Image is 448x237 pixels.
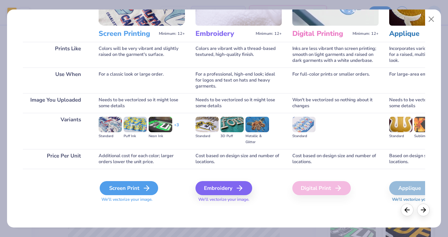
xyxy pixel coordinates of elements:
div: Needs to be vectorized so it might lose some details [195,93,282,113]
div: Colors are vibrant with a thread-based textured, high-quality finish. [195,42,282,68]
span: We'll vectorize your image. [99,197,185,203]
div: Embroidery [195,181,252,195]
div: Colors will be very vibrant and slightly raised on the garment's surface. [99,42,185,68]
div: Standard [99,133,122,139]
div: Applique [389,181,441,195]
div: Image You Uploaded [23,93,88,113]
div: Digital Print [292,181,351,195]
div: Puff Ink [124,133,147,139]
h3: Screen Printing [99,29,156,38]
div: + 3 [174,122,179,134]
img: Metallic & Glitter [245,117,269,132]
div: Cost based on design size and number of locations. [292,149,379,169]
div: 3D Puff [220,133,244,139]
div: Neon Ink [149,133,172,139]
div: Standard [195,133,219,139]
img: Standard [292,117,316,132]
div: Metallic & Glitter [245,133,269,145]
div: For a classic look or large order. [99,68,185,93]
div: Use When [23,68,88,93]
img: Puff Ink [124,117,147,132]
span: Minimum: 12+ [256,31,282,36]
div: For a professional, high-end look; ideal for logos and text on hats and heavy garments. [195,68,282,93]
div: Sublimated [414,133,437,139]
span: Minimum: 12+ [159,31,185,36]
h3: Digital Printing [292,29,350,38]
div: Price Per Unit [23,149,88,169]
div: Standard [389,133,412,139]
div: Standard [292,133,316,139]
span: We'll vectorize your image. [195,197,282,203]
div: Variants [23,113,88,149]
div: Screen Print [100,181,158,195]
div: Additional cost for each color; larger orders lower the unit price. [99,149,185,169]
img: Sublimated [414,117,437,132]
div: Inks are less vibrant than screen printing; smooth on light garments and raised on dark garments ... [292,42,379,68]
div: Won't be vectorized so nothing about it changes [292,93,379,113]
img: Standard [195,117,219,132]
h3: Embroidery [195,29,253,38]
div: For full-color prints or smaller orders. [292,68,379,93]
div: Cost based on design size and number of locations. [195,149,282,169]
img: 3D Puff [220,117,244,132]
div: Needs to be vectorized so it might lose some details [99,93,185,113]
img: Standard [99,117,122,132]
img: Neon Ink [149,117,172,132]
img: Standard [389,117,412,132]
div: Prints Like [23,42,88,68]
